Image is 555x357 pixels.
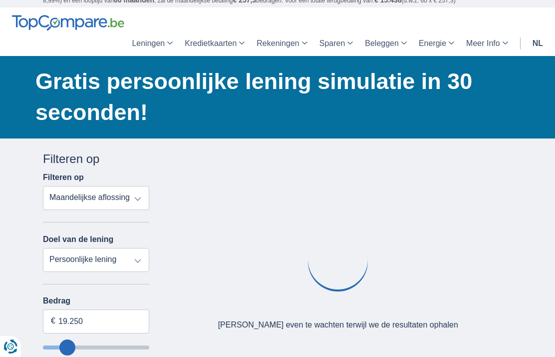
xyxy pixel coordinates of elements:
a: Kredietkaarten [179,31,251,56]
label: Filteren op [43,173,84,182]
label: Bedrag [43,296,149,305]
a: Energie [413,31,460,56]
a: Beleggen [359,31,413,56]
span: € [51,315,55,327]
div: [PERSON_NAME] even te wachten terwijl we de resultaten ophalen [218,319,458,331]
a: Sparen [313,31,359,56]
label: Doel van de lening [43,235,113,244]
a: Rekeningen [251,31,313,56]
a: Meer Info [460,31,514,56]
img: TopCompare [12,15,124,31]
a: Leningen [126,31,179,56]
h1: Gratis persoonlijke lening simulatie in 30 seconden! [35,66,512,128]
div: Filteren op [43,150,149,167]
input: wantToBorrow [43,345,149,349]
a: nl [527,31,549,56]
